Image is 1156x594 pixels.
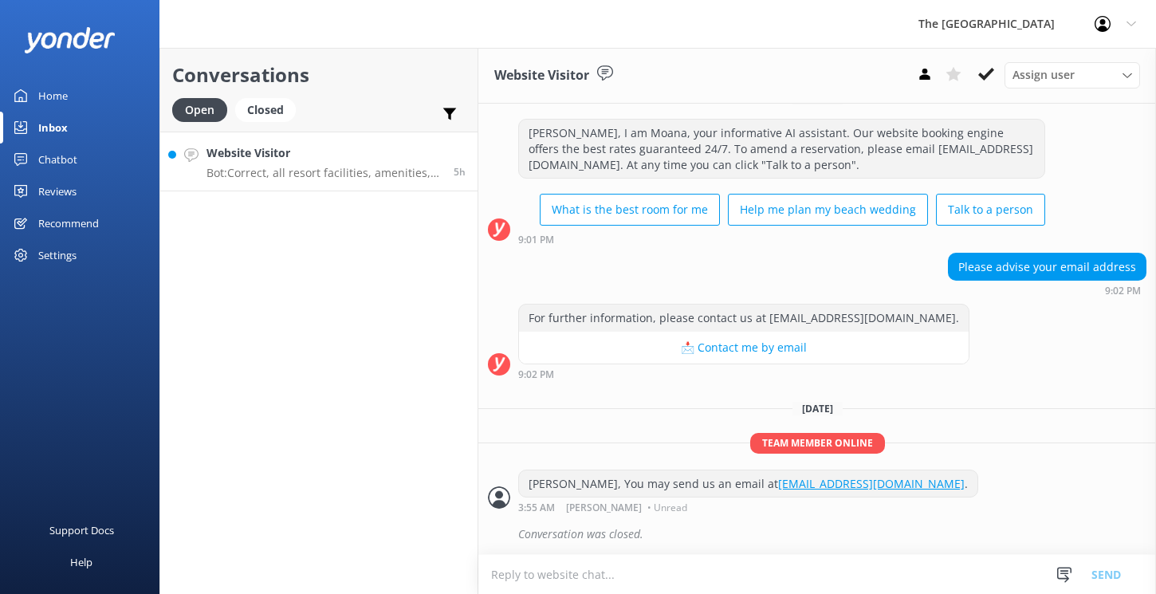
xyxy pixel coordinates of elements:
[454,165,466,179] span: Sep 05 2025 11:59pm (UTC -10:00) Pacific/Honolulu
[518,235,554,245] strong: 9:01 PM
[70,546,92,578] div: Help
[38,112,68,144] div: Inbox
[1012,66,1075,84] span: Assign user
[936,194,1045,226] button: Talk to a person
[566,503,642,513] span: [PERSON_NAME]
[519,332,969,364] button: 📩 Contact me by email
[728,194,928,226] button: Help me plan my beach wedding
[172,60,466,90] h2: Conversations
[206,144,442,162] h4: Website Visitor
[494,65,589,86] h3: Website Visitor
[647,503,687,513] span: • Unread
[235,100,304,118] a: Closed
[518,521,1146,548] div: Conversation was closed.
[38,80,68,112] div: Home
[1005,62,1140,88] div: Assign User
[488,521,1146,548] div: 2025-09-04T19:55:32.100
[519,305,969,332] div: For further information, please contact us at [EMAIL_ADDRESS][DOMAIN_NAME].
[519,470,977,498] div: [PERSON_NAME], You may send us an email at .
[750,433,885,453] span: Team member online
[519,120,1044,178] div: [PERSON_NAME], I am Moana, your informative AI assistant. Our website booking engine offers the b...
[518,370,554,380] strong: 9:02 PM
[235,98,296,122] div: Closed
[206,166,442,180] p: Bot: Correct, all resort facilities, amenities, and services are reserved exclusively for in-hous...
[948,285,1146,296] div: Sep 04 2025 03:02am (UTC -10:00) Pacific/Honolulu
[38,207,99,239] div: Recommend
[518,502,978,513] div: Sep 04 2025 09:55am (UTC -10:00) Pacific/Honolulu
[778,476,965,491] a: [EMAIL_ADDRESS][DOMAIN_NAME]
[38,239,77,271] div: Settings
[172,98,227,122] div: Open
[38,175,77,207] div: Reviews
[518,368,969,380] div: Sep 04 2025 03:02am (UTC -10:00) Pacific/Honolulu
[540,194,720,226] button: What is the best room for me
[172,100,235,118] a: Open
[792,402,843,415] span: [DATE]
[160,132,478,191] a: Website VisitorBot:Correct, all resort facilities, amenities, and services are reserved exclusive...
[49,514,114,546] div: Support Docs
[949,254,1146,281] div: Please advise your email address
[518,234,1045,245] div: Sep 04 2025 03:01am (UTC -10:00) Pacific/Honolulu
[1105,286,1141,296] strong: 9:02 PM
[518,503,555,513] strong: 3:55 AM
[24,27,116,53] img: yonder-white-logo.png
[38,144,77,175] div: Chatbot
